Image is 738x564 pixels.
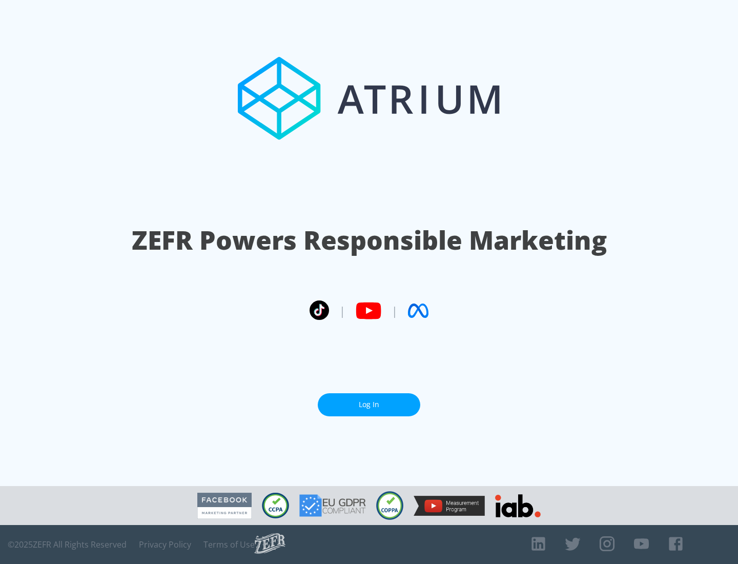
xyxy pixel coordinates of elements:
h1: ZEFR Powers Responsible Marketing [132,223,607,258]
span: | [392,303,398,318]
img: IAB [495,494,541,517]
a: Terms of Use [203,539,255,550]
a: Log In [318,393,420,416]
span: © 2025 ZEFR All Rights Reserved [8,539,127,550]
a: Privacy Policy [139,539,191,550]
img: YouTube Measurement Program [414,496,485,516]
img: COPPA Compliant [376,491,403,520]
img: CCPA Compliant [262,493,289,518]
img: GDPR Compliant [299,494,366,517]
img: Facebook Marketing Partner [197,493,252,519]
span: | [339,303,345,318]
